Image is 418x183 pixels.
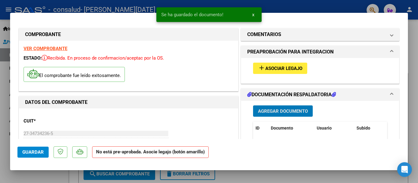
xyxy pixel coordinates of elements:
[271,126,293,130] span: Documento
[314,122,354,135] datatable-header-cell: Usuario
[25,31,61,37] strong: COMPROBANTE
[24,46,67,51] a: VER COMPROBANTE
[25,99,88,105] strong: DATOS DEL COMPROBANTE
[268,122,314,135] datatable-header-cell: Documento
[247,91,336,98] h1: DOCUMENTACIÓN RESPALDATORIA
[22,149,44,155] span: Guardar
[253,122,268,135] datatable-header-cell: ID
[241,28,399,41] mat-expansion-panel-header: COMENTARIOS
[24,118,87,125] p: CUIT
[161,12,223,18] span: Se ha guardado el documento!
[241,46,399,58] mat-expansion-panel-header: PREAPROBACIÓN PARA INTEGRACION
[241,89,399,101] mat-expansion-panel-header: DOCUMENTACIÓN RESPALDATORIA
[253,105,313,117] button: Agregar Documento
[317,126,332,130] span: Usuario
[258,64,265,71] mat-icon: add
[42,55,164,61] span: Recibida. En proceso de confirmacion/aceptac por la OS.
[354,122,385,135] datatable-header-cell: Subido
[252,12,254,17] span: x
[356,126,370,130] span: Subido
[24,55,42,61] span: ESTADO:
[397,162,412,177] div: Open Intercom Messenger
[265,66,302,71] span: Asociar Legajo
[17,147,49,158] button: Guardar
[385,122,415,135] datatable-header-cell: Acción
[256,126,259,130] span: ID
[258,108,308,114] span: Agregar Documento
[247,48,334,56] h1: PREAPROBACIÓN PARA INTEGRACION
[247,31,281,38] h1: COMENTARIOS
[253,63,307,74] button: Asociar Legajo
[24,67,125,82] p: El comprobante fue leído exitosamente.
[247,9,259,20] button: x
[241,58,399,83] div: PREAPROBACIÓN PARA INTEGRACION
[92,146,209,158] strong: No está pre-aprobada. Asocie legajo (botón amarillo)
